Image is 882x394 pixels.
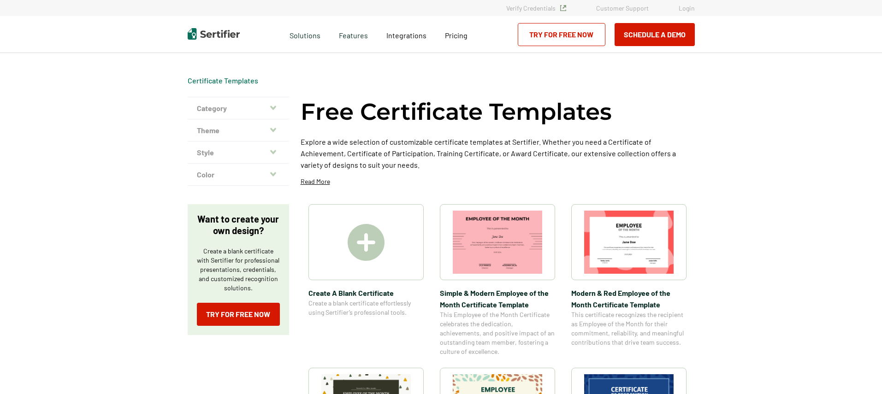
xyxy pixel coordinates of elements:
[188,76,258,85] div: Breadcrumb
[339,29,368,40] span: Features
[440,204,555,356] a: Simple & Modern Employee of the Month Certificate TemplateSimple & Modern Employee of the Month C...
[188,76,258,85] a: Certificate Templates
[445,29,468,40] a: Pricing
[440,287,555,310] span: Simple & Modern Employee of the Month Certificate Template
[301,177,330,186] p: Read More
[188,28,240,40] img: Sertifier | Digital Credentialing Platform
[197,213,280,236] p: Want to create your own design?
[188,164,289,186] button: Color
[506,4,566,12] a: Verify Credentials
[596,4,649,12] a: Customer Support
[386,31,426,40] span: Integrations
[679,4,695,12] a: Login
[308,299,424,317] span: Create a blank certificate effortlessly using Sertifier’s professional tools.
[386,29,426,40] a: Integrations
[188,141,289,164] button: Style
[571,310,687,347] span: This certificate recognizes the recipient as Employee of the Month for their commitment, reliabil...
[188,97,289,119] button: Category
[197,303,280,326] a: Try for Free Now
[301,136,695,171] p: Explore a wide selection of customizable certificate templates at Sertifier. Whether you need a C...
[445,31,468,40] span: Pricing
[571,287,687,310] span: Modern & Red Employee of the Month Certificate Template
[308,287,424,299] span: Create A Blank Certificate
[571,204,687,356] a: Modern & Red Employee of the Month Certificate TemplateModern & Red Employee of the Month Certifi...
[188,119,289,141] button: Theme
[197,247,280,293] p: Create a blank certificate with Sertifier for professional presentations, credentials, and custom...
[440,310,555,356] span: This Employee of the Month Certificate celebrates the dedication, achievements, and positive impa...
[348,224,385,261] img: Create A Blank Certificate
[560,5,566,11] img: Verified
[518,23,605,46] a: Try for Free Now
[301,97,612,127] h1: Free Certificate Templates
[453,211,542,274] img: Simple & Modern Employee of the Month Certificate Template
[290,29,320,40] span: Solutions
[584,211,674,274] img: Modern & Red Employee of the Month Certificate Template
